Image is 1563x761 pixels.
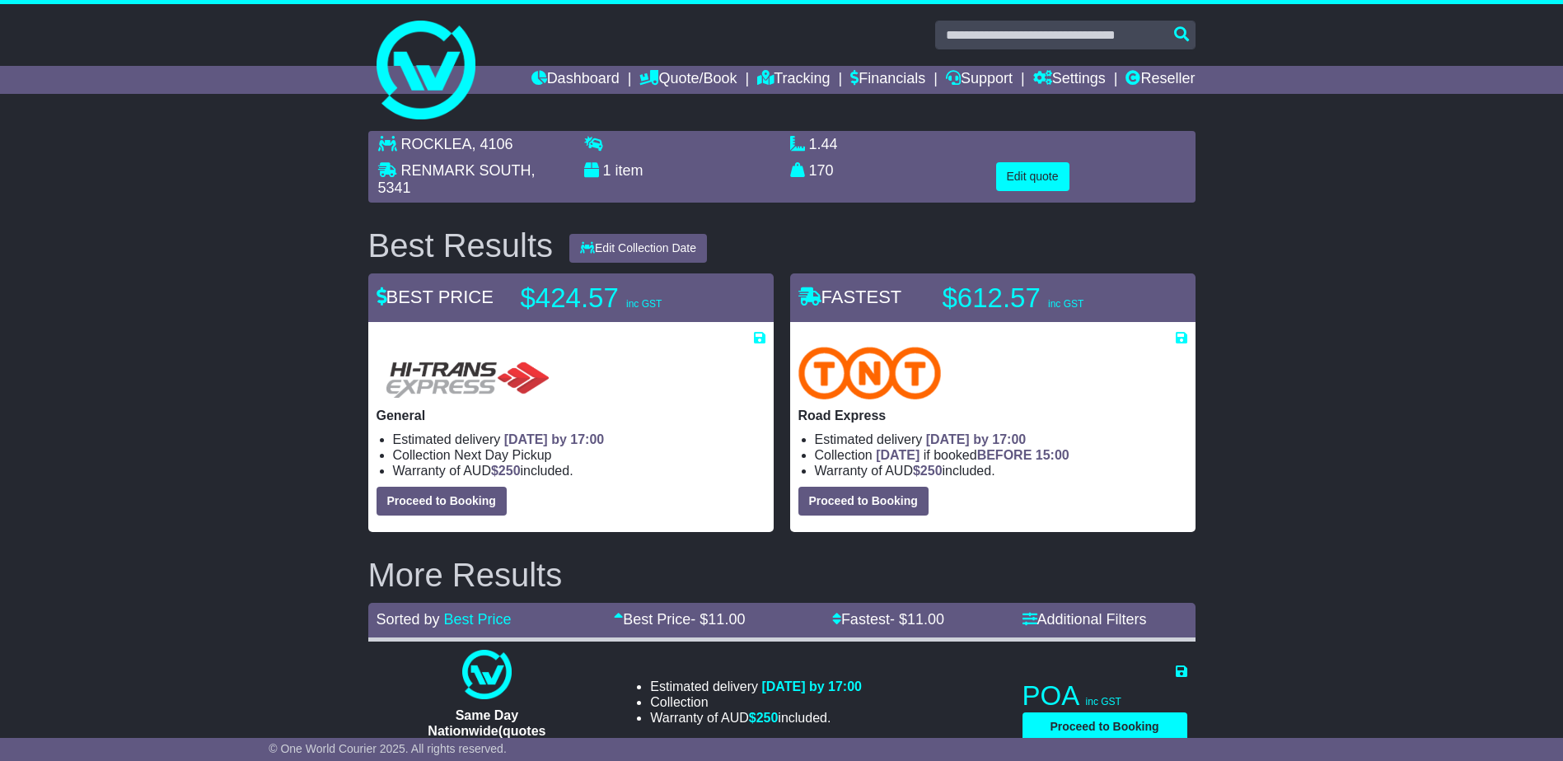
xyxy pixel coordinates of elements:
[454,448,551,462] span: Next Day Pickup
[368,557,1196,593] h2: More Results
[876,448,1069,462] span: if booked
[491,464,521,478] span: $
[650,710,862,726] li: Warranty of AUD included.
[650,694,862,710] li: Collection
[444,611,512,628] a: Best Price
[946,66,1013,94] a: Support
[498,464,521,478] span: 250
[531,66,620,94] a: Dashboard
[761,679,862,693] span: [DATE] by 17:00
[890,611,944,628] span: - $
[377,408,765,423] p: General
[639,66,737,94] a: Quote/Book
[977,448,1032,462] span: BEFORE
[815,447,1187,463] li: Collection
[1086,696,1121,707] span: inc GST
[809,136,838,152] span: 1.44
[377,287,494,307] span: BEST PRICE
[401,162,531,179] span: RENMARK SOUTH
[269,742,507,755] span: © One World Courier 2025. All rights reserved.
[393,432,765,447] li: Estimated delivery
[757,66,830,94] a: Tracking
[569,234,707,263] button: Edit Collection Date
[815,432,1187,447] li: Estimated delivery
[393,447,765,463] li: Collection
[798,347,942,399] img: TNT Domestic: Road Express
[614,611,745,628] a: Best Price- $11.00
[462,650,512,699] img: One World Courier: Same Day Nationwide(quotes take 0.5-1 hour)
[378,162,536,197] span: , 5341
[393,463,765,479] li: Warranty of AUD included.
[521,282,727,315] p: $424.57
[920,464,943,478] span: 250
[377,487,507,516] button: Proceed to Booking
[377,611,440,628] span: Sorted by
[401,136,472,152] span: ROCKLEA
[809,162,834,179] span: 170
[749,711,779,725] span: $
[798,487,929,516] button: Proceed to Booking
[708,611,745,628] span: 11.00
[907,611,944,628] span: 11.00
[850,66,925,94] a: Financials
[615,162,643,179] span: item
[472,136,513,152] span: , 4106
[1023,611,1147,628] a: Additional Filters
[650,679,862,694] li: Estimated delivery
[756,711,779,725] span: 250
[1033,66,1106,94] a: Settings
[626,298,662,310] span: inc GST
[798,408,1187,423] p: Road Express
[428,708,545,754] span: Same Day Nationwide(quotes take 0.5-1 hour)
[1036,448,1069,462] span: 15:00
[913,464,943,478] span: $
[1023,712,1187,741] button: Proceed to Booking
[943,282,1149,315] p: $612.57
[996,162,1069,191] button: Edit quote
[360,227,562,264] div: Best Results
[1125,66,1195,94] a: Reseller
[798,287,902,307] span: FASTEST
[926,432,1027,446] span: [DATE] by 17:00
[603,162,611,179] span: 1
[832,611,944,628] a: Fastest- $11.00
[815,463,1187,479] li: Warranty of AUD included.
[1048,298,1083,310] span: inc GST
[690,611,745,628] span: - $
[377,347,556,399] img: HiTrans (Machship): General
[504,432,605,446] span: [DATE] by 17:00
[876,448,920,462] span: [DATE]
[1023,679,1187,712] p: POA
